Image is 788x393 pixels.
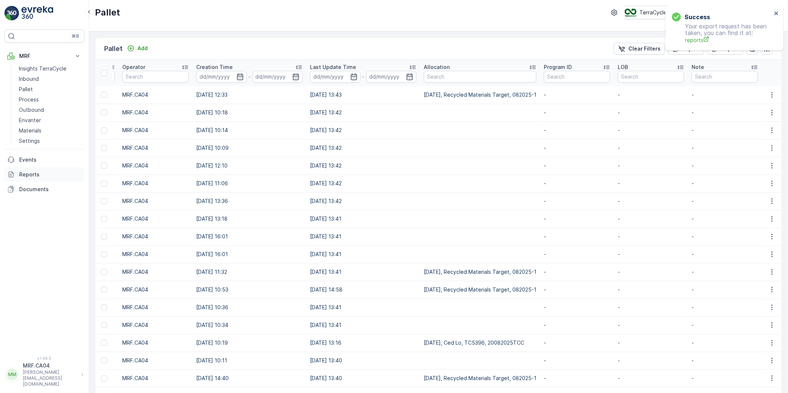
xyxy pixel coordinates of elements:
p: Process [19,96,39,103]
p: Reports [19,171,81,178]
td: - [688,228,762,245]
img: logo [4,6,19,21]
p: Program ID [544,63,572,71]
td: MRF.CA04 [119,334,192,352]
p: Pallet [19,86,33,93]
td: - [688,192,762,210]
td: [DATE] 10:53 [192,281,306,299]
td: MRF.CA04 [119,299,192,316]
td: - [688,245,762,263]
td: - [614,245,688,263]
span: reports [685,36,772,44]
td: - [614,157,688,175]
p: TerraCycle- CA04-[GEOGRAPHIC_DATA] MRF [639,9,751,16]
td: MRF.CA04 [119,121,192,139]
div: Toggle Row Selected [101,304,107,310]
td: [DATE] 10:34 [192,316,306,334]
p: Operator [122,63,145,71]
p: MRF [19,52,69,60]
button: Add [124,44,151,53]
div: Toggle Row Selected [101,180,107,186]
td: [DATE] 13:42 [306,192,420,210]
button: MRF [4,49,84,63]
td: - [688,104,762,121]
td: [DATE] 16:01 [192,245,306,263]
td: - [540,245,614,263]
td: - [614,210,688,228]
td: [DATE] 14:40 [192,369,306,387]
td: [DATE] 13:40 [306,369,420,387]
p: Envanter [19,117,41,124]
td: [DATE] 14:58 [306,281,420,299]
td: [DATE] 11:06 [192,175,306,192]
input: Search [122,71,189,83]
td: [DATE] 13:41 [306,263,420,281]
p: Documents [19,186,81,193]
p: [PERSON_NAME][EMAIL_ADDRESS][DOMAIN_NAME] [23,369,78,387]
td: [DATE] 13:16 [306,334,420,352]
p: Your export request has been taken, you can find it at: [672,23,772,44]
td: - [688,334,762,352]
td: - [614,139,688,157]
a: Events [4,152,84,167]
td: MRF.CA04 [119,192,192,210]
a: Settings [16,136,84,146]
td: - [614,192,688,210]
span: v 1.49.0 [4,356,84,361]
p: - [362,72,365,81]
td: MRF.CA04 [119,104,192,121]
img: TC_8rdWMmT_gp9TRR3.png [625,8,637,17]
p: Inbound [19,75,39,83]
td: [DATE] 13:41 [306,299,420,316]
td: - [540,228,614,245]
p: Creation Time [196,63,233,71]
div: Toggle Row Selected [101,251,107,257]
td: - [540,175,614,192]
td: - [540,334,614,352]
td: [DATE] 10:36 [192,299,306,316]
p: Last Update Time [310,63,356,71]
td: MRF.CA04 [119,263,192,281]
td: - [688,369,762,387]
input: Search [544,71,610,83]
td: - [540,121,614,139]
td: [DATE] 13:42 [306,139,420,157]
td: [DATE] 12:33 [192,86,306,104]
td: [DATE], Recycled Materials Target, 082025-1 [420,281,540,299]
div: Toggle Row Selected [101,216,107,222]
td: [DATE], Recycled Materials Target, 082025-1 [420,86,540,104]
div: Toggle Row Selected [101,198,107,204]
td: - [688,86,762,104]
p: Clear Filters [628,45,661,52]
a: Materials [16,125,84,136]
td: MRF.CA04 [119,86,192,104]
h3: Success [685,13,710,21]
a: Reports [4,167,84,182]
td: [DATE] 13:42 [306,104,420,121]
a: Inbound [16,74,84,84]
div: Toggle Row Selected [101,322,107,328]
div: MM [6,369,18,380]
button: Clear Filters [614,43,665,55]
input: dd/mm/yyyy [366,71,417,83]
td: - [688,157,762,175]
input: Search [692,71,758,83]
td: [DATE] 13:41 [306,228,420,245]
td: - [540,192,614,210]
td: MRF.CA04 [119,281,192,299]
td: - [540,281,614,299]
div: Toggle Row Selected [101,269,107,275]
div: Toggle Row Selected [101,127,107,133]
p: Allocation [424,63,450,71]
div: Toggle Row Selected [101,358,107,363]
button: close [774,10,779,17]
td: [DATE] 13:41 [306,245,420,263]
td: - [688,210,762,228]
p: Add [137,45,148,52]
td: [DATE] 13:42 [306,175,420,192]
div: Toggle Row Selected [101,110,107,116]
td: - [614,104,688,121]
td: [DATE] 10:19 [192,334,306,352]
td: - [688,121,762,139]
p: Note [692,63,704,71]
